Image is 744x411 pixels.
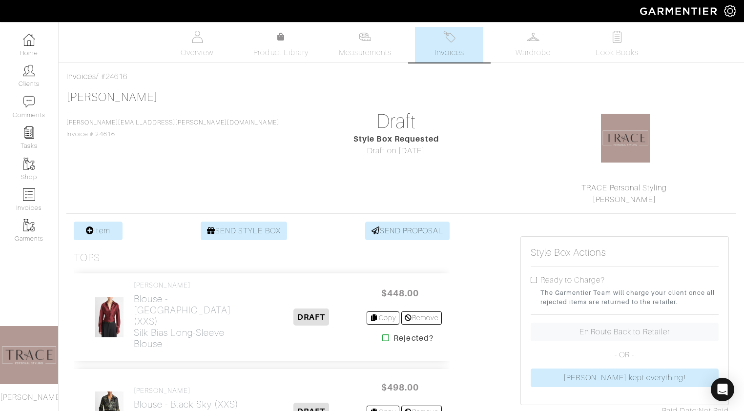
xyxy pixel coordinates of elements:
img: orders-27d20c2124de7fd6de4e0e44c1d41de31381a507db9b33961299e4e07d508b8c.svg [443,31,455,43]
a: En Route Back to Retailer [531,323,719,341]
a: Invoices [66,72,96,81]
a: Remove [401,311,442,325]
img: comment-icon-a0a6a9ef722e966f86d9cbdc48e553b5cf19dbc54f86b18d962a5391bc8f6eb6.png [23,96,35,108]
img: measurements-466bbee1fd09ba9460f595b01e5d73f9e2bff037440d3c8f018324cb6cdf7a4a.svg [359,31,371,43]
a: Measurements [331,27,400,62]
span: $498.00 [371,377,429,398]
a: TRACE Personal Styling [581,184,667,192]
a: Overview [163,27,231,62]
div: Open Intercom Messenger [711,378,734,401]
p: - OR - [531,349,719,361]
a: SEND PROPOSAL [365,222,450,240]
img: clients-icon-6bae9207a08558b7cb47a8932f037763ab4055f8c8b6bfacd5dc20c3e0201464.png [23,64,35,77]
label: Ready to Charge? [540,274,605,286]
h3: Tops [74,252,100,264]
a: [PERSON_NAME] kept everything! [531,369,719,387]
a: SEND STYLE BOX [201,222,287,240]
span: $448.00 [371,283,429,304]
a: Item [74,222,123,240]
img: reminder-icon-8004d30b9f0a5d33ae49ab947aed9ed385cf756f9e5892f1edd6e32f2345188e.png [23,126,35,139]
div: Draft on [DATE] [292,145,500,157]
small: The Garmentier Team will charge your client once all rejected items are returned to the retailer. [540,288,719,307]
h1: Draft [292,110,500,133]
div: / #24616 [66,71,736,82]
span: Wardrobe [516,47,551,59]
strong: Rejected? [393,332,433,344]
span: Invoices [434,47,464,59]
a: [PERSON_NAME] [66,91,158,103]
img: garments-icon-b7da505a4dc4fd61783c78ac3ca0ef83fa9d6f193b1c9dc38574b1d14d53ca28.png [23,219,35,231]
img: 1583817110766.png.png [601,114,650,163]
span: Overview [181,47,213,59]
div: Style Box Requested [292,133,500,145]
img: garments-icon-b7da505a4dc4fd61783c78ac3ca0ef83fa9d6f193b1c9dc38574b1d14d53ca28.png [23,158,35,170]
a: [PERSON_NAME] [593,195,656,204]
img: dashboard-icon-dbcd8f5a0b271acd01030246c82b418ddd0df26cd7fceb0bd07c9910d44c42f6.png [23,34,35,46]
img: garmentier-logo-header-white-b43fb05a5012e4ada735d5af1a66efaba907eab6374d6393d1fbf88cb4ef424d.png [635,2,724,20]
span: Measurements [339,47,392,59]
span: Product Library [253,47,309,59]
h5: Style Box Actions [531,247,607,258]
h4: [PERSON_NAME] [134,387,256,395]
img: sHi9QRWxK51HTwYzpirfTJZa [95,297,124,338]
span: Look Books [596,47,639,59]
a: [PERSON_NAME] Blouse - [GEOGRAPHIC_DATA] (XXS)Silk Bias Long-Sleeve Blouse [134,281,256,349]
img: gear-icon-white-bd11855cb880d31180b6d7d6211b90ccbf57a29d726f0c71d8c61bd08dd39cc2.png [724,5,736,17]
a: Invoices [415,27,483,62]
img: todo-9ac3debb85659649dc8f770b8b6100bb5dab4b48dedcbae339e5042a72dfd3cc.svg [611,31,623,43]
h4: [PERSON_NAME] [134,281,256,289]
span: DRAFT [293,308,329,326]
span: Invoice # 24616 [66,119,279,138]
img: orders-icon-0abe47150d42831381b5fb84f609e132dff9fe21cb692f30cb5eec754e2cba89.png [23,188,35,201]
img: wardrobe-487a4870c1b7c33e795ec22d11cfc2ed9d08956e64fb3008fe2437562e282088.svg [527,31,539,43]
a: Look Books [583,27,651,62]
a: Product Library [247,31,315,59]
img: basicinfo-40fd8af6dae0f16599ec9e87c0ef1c0a1fdea2edbe929e3d69a839185d80c458.svg [191,31,203,43]
a: Copy [367,311,399,325]
a: [PERSON_NAME][EMAIL_ADDRESS][PERSON_NAME][DOMAIN_NAME] [66,119,279,126]
a: Wardrobe [499,27,567,62]
h2: Blouse - [GEOGRAPHIC_DATA] (XXS) Silk Bias Long-Sleeve Blouse [134,293,256,349]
